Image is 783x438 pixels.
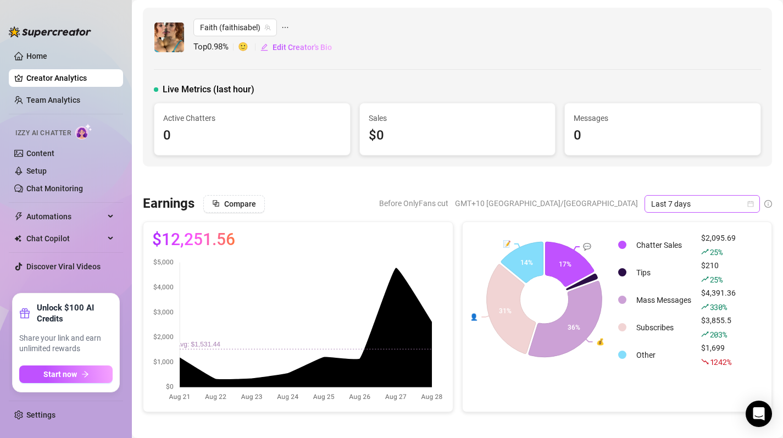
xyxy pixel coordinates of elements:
[273,43,332,52] span: Edit Creator's Bio
[193,41,238,54] span: Top 0.98 %
[502,239,510,247] text: 📝
[260,38,332,56] button: Edit Creator's Bio
[470,313,478,321] text: 👤
[200,19,270,36] span: Faith (faithisabel)
[154,23,184,52] img: Faith
[455,195,638,212] span: GMT+10 [GEOGRAPHIC_DATA]/[GEOGRAPHIC_DATA]
[26,69,114,87] a: Creator Analytics
[260,43,268,51] span: edit
[583,242,591,251] text: 💬
[701,358,709,365] span: fall
[701,248,709,256] span: rise
[238,41,260,54] span: 🙂
[43,370,77,379] span: Start now
[15,128,71,138] span: Izzy AI Chatter
[701,330,709,338] span: rise
[701,287,736,313] div: $4,391.36
[37,302,113,324] strong: Unlock $100 AI Credits
[75,124,92,140] img: AI Chatter
[26,262,101,271] a: Discover Viral Videos
[224,199,256,208] span: Compare
[26,96,80,104] a: Team Analytics
[212,199,220,207] span: block
[19,365,113,383] button: Start nowarrow-right
[764,200,772,208] span: info-circle
[710,329,727,340] span: 203 %
[574,112,752,124] span: Messages
[26,411,55,419] a: Settings
[701,303,709,311] span: rise
[26,208,104,225] span: Automations
[710,357,731,367] span: 1242 %
[143,195,195,213] h3: Earnings
[19,308,30,319] span: gift
[26,149,54,158] a: Content
[747,201,754,207] span: calendar
[746,401,772,427] div: Open Intercom Messenger
[203,195,265,213] button: Compare
[26,167,47,175] a: Setup
[701,275,709,283] span: rise
[701,232,736,258] div: $2,095.69
[710,302,727,312] span: 330 %
[632,232,696,258] td: Chatter Sales
[26,184,83,193] a: Chat Monitoring
[651,196,753,212] span: Last 7 days
[152,231,235,248] span: $12,251.56
[632,287,696,313] td: Mass Messages
[379,195,448,212] span: Before OnlyFans cut
[369,125,547,146] div: $0
[281,19,289,36] span: ellipsis
[163,125,341,146] div: 0
[26,52,47,60] a: Home
[19,333,113,354] span: Share your link and earn unlimited rewards
[701,259,736,286] div: $210
[710,274,723,285] span: 25 %
[632,342,696,368] td: Other
[264,24,271,31] span: team
[26,230,104,247] span: Chat Copilot
[596,337,604,346] text: 💰
[14,235,21,242] img: Chat Copilot
[369,112,547,124] span: Sales
[81,370,89,378] span: arrow-right
[574,125,752,146] div: 0
[632,259,696,286] td: Tips
[163,83,254,96] span: Live Metrics (last hour)
[710,247,723,257] span: 25 %
[701,342,736,368] div: $1,699
[163,112,341,124] span: Active Chatters
[701,314,736,341] div: $3,855.5
[14,212,23,221] span: thunderbolt
[9,26,91,37] img: logo-BBDzfeDw.svg
[632,314,696,341] td: Subscribes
